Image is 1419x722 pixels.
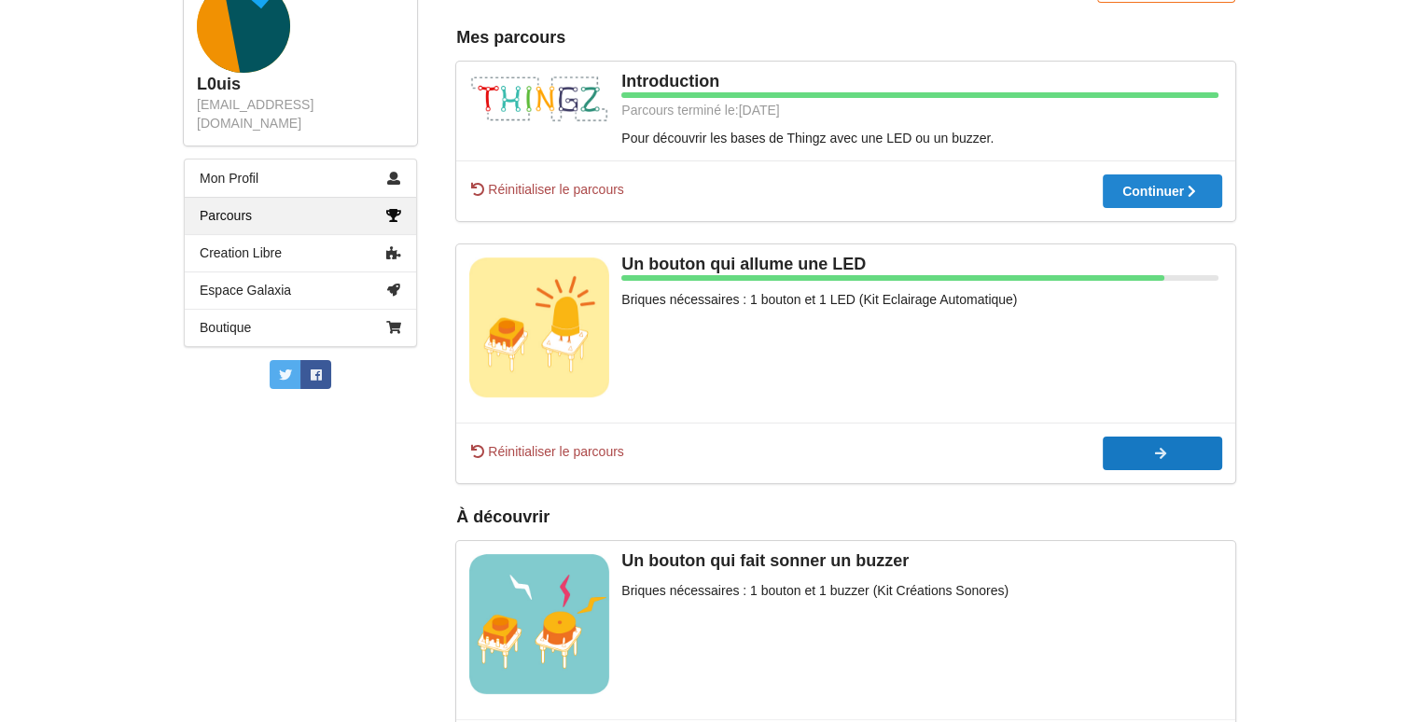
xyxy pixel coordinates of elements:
[185,160,416,197] a: Mon Profil
[469,550,1222,572] div: Un bouton qui fait sonner un buzzer
[469,554,609,694] img: vignettes_ve.jpg
[469,129,1222,147] div: Pour découvrir les bases de Thingz avec une LED ou un buzzer.
[469,581,1222,600] div: Briques nécessaires : 1 bouton et 1 buzzer (Kit Créations Sonores)
[469,71,1222,92] div: Introduction
[469,101,1218,119] div: Parcours terminé le: [DATE]
[469,290,1222,309] div: Briques nécessaires : 1 bouton et 1 LED (Kit Eclairage Automatique)
[197,74,404,95] div: L0uis
[185,309,416,346] a: Boutique
[456,507,1235,528] div: À découvrir
[185,234,416,271] a: Creation Libre
[456,27,1235,49] div: Mes parcours
[469,75,609,124] img: thingz_logo.png
[469,180,624,199] span: Réinitialiser le parcours
[469,254,1222,275] div: Un bouton qui allume une LED
[1103,174,1222,208] button: Continuer
[185,197,416,234] a: Parcours
[1122,185,1203,198] div: Continuer
[469,442,624,461] span: Réinitialiser le parcours
[469,257,609,397] img: bouton_led.jpg
[185,271,416,309] a: Espace Galaxia
[197,95,404,132] div: [EMAIL_ADDRESS][DOMAIN_NAME]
